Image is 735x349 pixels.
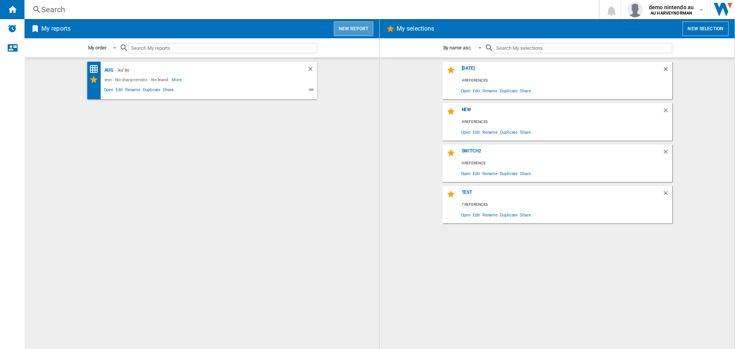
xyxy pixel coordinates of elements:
span: More [172,75,183,84]
span: Edit [472,85,481,96]
span: Open [460,127,472,137]
div: 4 references [460,117,672,127]
span: Rename [481,168,499,179]
div: 4 references [460,76,672,85]
img: alerts-logo.svg [8,24,17,33]
span: Edit [114,86,124,95]
div: Delete [662,190,672,200]
div: 0 reference [460,159,672,168]
span: Rename [481,210,499,220]
div: - "AU" (9) [113,66,291,75]
div: Delete [307,66,317,75]
div: Delete [662,148,672,159]
span: demo nintendo au [649,3,694,11]
div: switch2 [460,148,662,159]
div: Aug [103,66,114,75]
span: Edit [472,168,481,179]
span: Open [460,85,472,96]
div: [DATE] [460,66,662,76]
button: New selection [683,21,728,36]
div: My Selections [89,75,103,84]
span: Edit [472,127,481,137]
div: 7 references [460,200,672,210]
b: AU HARVEYNORMAN [650,11,692,16]
span: Share [519,168,532,179]
span: Duplicate [142,86,162,95]
span: Duplicate [499,168,519,179]
span: Edit [472,210,481,220]
span: Rename [481,127,499,137]
h2: My reports [40,21,72,36]
span: Share [162,86,175,95]
span: Open [460,210,472,220]
img: profile.jpg [627,2,643,17]
button: New report [334,21,373,36]
span: Rename [124,86,142,95]
span: Open [103,86,115,95]
div: new [460,107,662,117]
span: Duplicate [499,127,519,137]
span: Duplicate [499,85,519,96]
input: Search My selections [494,43,672,53]
div: Delete [662,107,672,117]
div: My order [88,45,106,51]
div: Price Matrix [89,64,103,74]
div: Search [41,4,579,15]
span: Share [519,127,532,137]
h2: My selections [395,21,436,36]
span: Share [519,85,532,96]
input: Search My reports [129,43,317,53]
span: Open [460,168,472,179]
div: By name asc. [443,45,472,51]
span: Share [519,210,532,220]
div: Delete [662,66,672,76]
div: test - No characteristic - No brand [103,75,172,84]
span: Rename [481,85,499,96]
span: Duplicate [499,210,519,220]
div: test [460,190,662,200]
